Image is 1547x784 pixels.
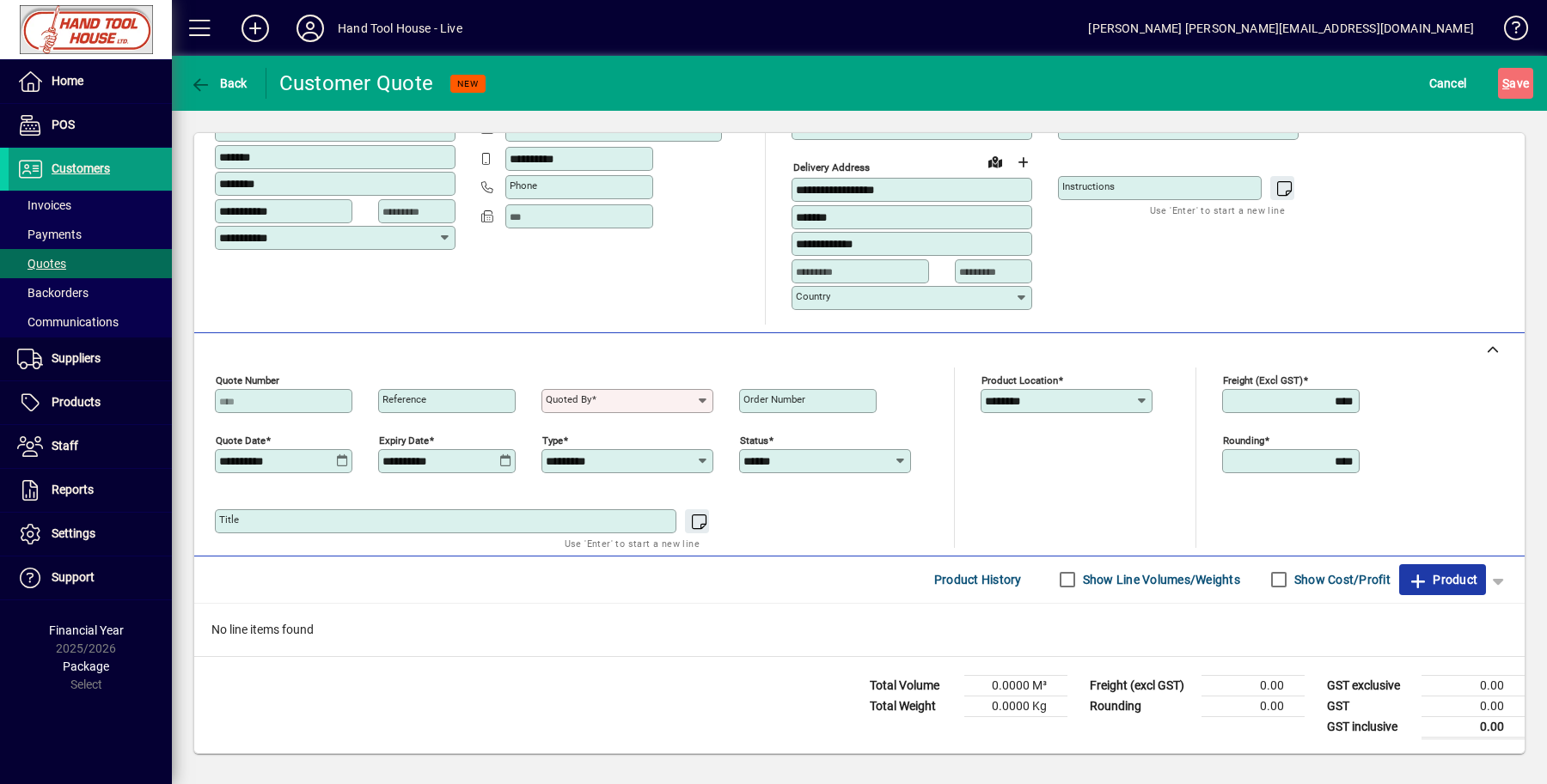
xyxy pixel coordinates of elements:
[9,249,172,278] a: Quotes
[9,381,172,424] a: Products
[964,675,1067,696] td: 0.0000 M³
[52,439,78,453] span: Staff
[9,220,172,249] a: Payments
[1318,716,1422,738] td: GST inclusive
[9,337,172,380] a: Suppliers
[1502,70,1529,97] span: ave
[9,469,172,512] a: Reports
[17,228,82,241] span: Payments
[1425,68,1471,99] button: Cancel
[190,76,248,90] span: Back
[17,286,89,300] span: Backorders
[1081,696,1202,716] td: Rounding
[1081,675,1202,696] td: Freight (excl GST)
[52,161,110,175] span: Customers
[9,425,172,468] a: Staff
[457,78,479,89] span: NEW
[9,556,172,599] a: Support
[63,659,109,673] span: Package
[17,198,71,212] span: Invoices
[542,434,563,446] mat-label: Type
[172,68,266,99] app-page-header-button: Back
[17,257,66,270] span: Quotes
[743,393,805,405] mat-label: Order number
[52,483,94,496] span: Reports
[228,13,283,44] button: Add
[861,675,964,696] td: Total Volume
[740,434,768,446] mat-label: Status
[546,393,591,405] mat-label: Quoted by
[1291,571,1391,588] label: Show Cost/Profit
[1408,566,1477,593] span: Product
[9,278,172,307] a: Backorders
[9,307,172,337] a: Communications
[216,374,279,386] mat-label: Quote number
[1079,571,1240,588] label: Show Line Volumes/Weights
[1491,3,1526,59] a: Knowledge Base
[379,434,429,446] mat-label: Expiry date
[1223,374,1303,386] mat-label: Freight (excl GST)
[1498,68,1533,99] button: Save
[194,604,1525,656] div: No line items found
[1422,696,1525,716] td: 0.00
[1202,675,1305,696] td: 0.00
[382,393,426,405] mat-label: Reference
[52,570,95,584] span: Support
[1429,70,1467,97] span: Cancel
[283,13,338,44] button: Profile
[9,191,172,220] a: Invoices
[17,315,119,329] span: Communications
[1399,564,1486,595] button: Product
[1088,15,1474,42] div: [PERSON_NAME] [PERSON_NAME][EMAIL_ADDRESS][DOMAIN_NAME]
[927,564,1029,595] button: Product History
[964,696,1067,716] td: 0.0000 Kg
[52,118,75,131] span: POS
[1202,696,1305,716] td: 0.00
[981,148,1009,175] a: View on map
[338,15,462,42] div: Hand Tool House - Live
[219,514,239,526] mat-label: Title
[1150,200,1285,220] mat-hint: Use 'Enter' to start a new line
[1422,675,1525,696] td: 0.00
[796,290,830,302] mat-label: Country
[1318,696,1422,716] td: GST
[565,533,700,553] mat-hint: Use 'Enter' to start a new line
[186,68,252,99] button: Back
[1223,434,1264,446] mat-label: Rounding
[510,179,537,191] mat-label: Phone
[1062,180,1115,192] mat-label: Instructions
[52,74,83,88] span: Home
[861,696,964,716] td: Total Weight
[52,395,101,409] span: Products
[52,351,101,365] span: Suppliers
[49,623,124,637] span: Financial Year
[1009,149,1036,176] button: Choose address
[1502,76,1509,90] span: S
[216,434,266,446] mat-label: Quote date
[981,374,1058,386] mat-label: Product location
[934,566,1022,593] span: Product History
[52,526,95,540] span: Settings
[279,70,434,97] div: Customer Quote
[1318,675,1422,696] td: GST exclusive
[9,60,172,103] a: Home
[1422,716,1525,738] td: 0.00
[9,104,172,147] a: POS
[9,513,172,556] a: Settings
